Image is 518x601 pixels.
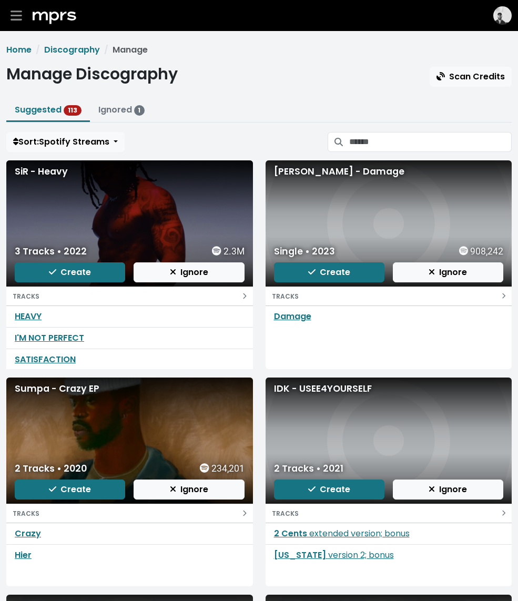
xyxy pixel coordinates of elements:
a: Suggested 113 [15,104,82,116]
a: 2 Cents extended version; bonus [274,527,410,539]
a: Hier [15,549,32,561]
div: 3 Tracks • 2022 [15,245,87,258]
button: Create [274,262,384,282]
button: Create [15,480,125,500]
div: 2 Tracks • 2020 [15,462,87,475]
span: Ignore [429,483,467,495]
a: I'M NOT PERFECT [15,332,84,344]
span: Create [49,483,91,495]
div: 2.3M [212,245,244,258]
a: Crazy [15,527,41,539]
span: Create [49,266,91,278]
small: TRACKS [272,292,299,301]
a: [US_STATE] version 2; bonus [274,549,394,561]
div: SiR - Heavy [15,165,245,178]
div: Single • 2023 [274,245,335,258]
div: 908,242 [459,245,503,258]
button: TRACKS [6,504,253,523]
input: Search suggested projects [349,132,512,152]
div: [PERSON_NAME] - Damage [274,165,504,178]
a: Discography [44,44,100,56]
button: TRACKS [6,287,253,305]
button: Scan Credits [430,67,512,87]
a: Damage [274,310,311,322]
a: Ignored 1 [98,104,145,116]
button: Ignore [134,480,244,500]
span: Ignore [170,266,208,278]
button: The selected account / producer [491,4,514,27]
small: TRACKS [13,292,39,301]
span: 1 [134,105,145,116]
button: Toggle navigation [4,7,28,24]
span: Create [308,483,350,495]
a: HEAVY [15,310,42,322]
div: Sumpa - Crazy EP [15,382,245,395]
div: 2 Tracks • 2021 [274,462,343,475]
button: Sort:Spotify Streams [6,132,125,152]
button: TRACKS [266,504,512,523]
button: TRACKS [266,287,512,305]
li: Manage [100,44,148,56]
h1: Manage Discography [6,65,178,84]
span: extended version; bonus [309,527,410,539]
span: Scan Credits [436,70,505,83]
a: SATISFACTION [15,353,76,365]
span: Ignore [170,483,208,495]
button: Ignore [393,480,503,500]
img: The selected account / producer [493,6,512,25]
button: Ignore [134,262,244,282]
small: TRACKS [13,509,39,518]
small: TRACKS [272,509,299,518]
a: mprs logo [33,7,76,27]
nav: breadcrumb [6,44,512,56]
span: Ignore [429,266,467,278]
span: Create [308,266,350,278]
span: version 2; bonus [328,549,394,561]
button: Ignore [393,262,503,282]
a: Home [6,44,32,56]
button: Create [274,480,384,500]
button: Create [15,262,125,282]
div: IDK - USEE4YOURSELF [274,382,504,395]
div: 234,201 [200,462,244,475]
span: 113 [64,105,82,116]
span: Sort: Spotify Streams [13,136,109,148]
